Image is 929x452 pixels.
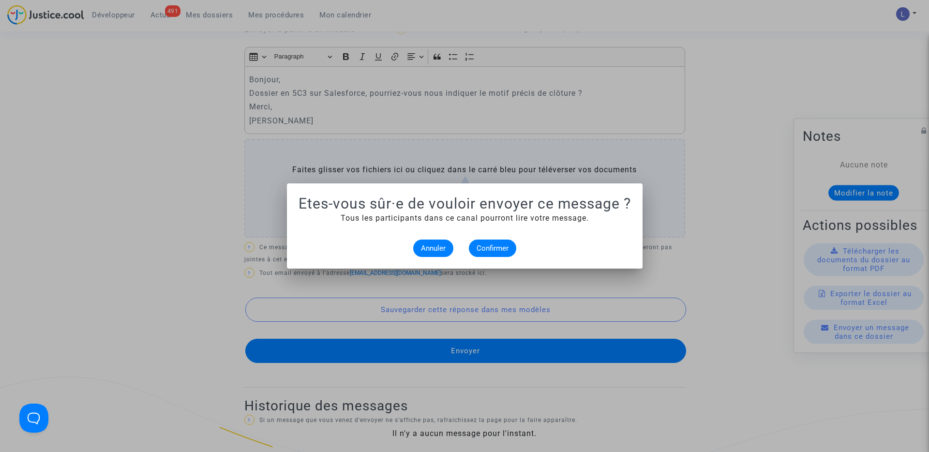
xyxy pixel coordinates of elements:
[19,404,48,433] iframe: Help Scout Beacon - Open
[469,240,516,257] button: Confirmer
[421,244,446,253] span: Annuler
[341,213,589,223] span: Tous les participants dans ce canal pourront lire votre message.
[413,240,453,257] button: Annuler
[477,244,509,253] span: Confirmer
[299,195,631,212] h1: Etes-vous sûr·e de vouloir envoyer ce message ?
